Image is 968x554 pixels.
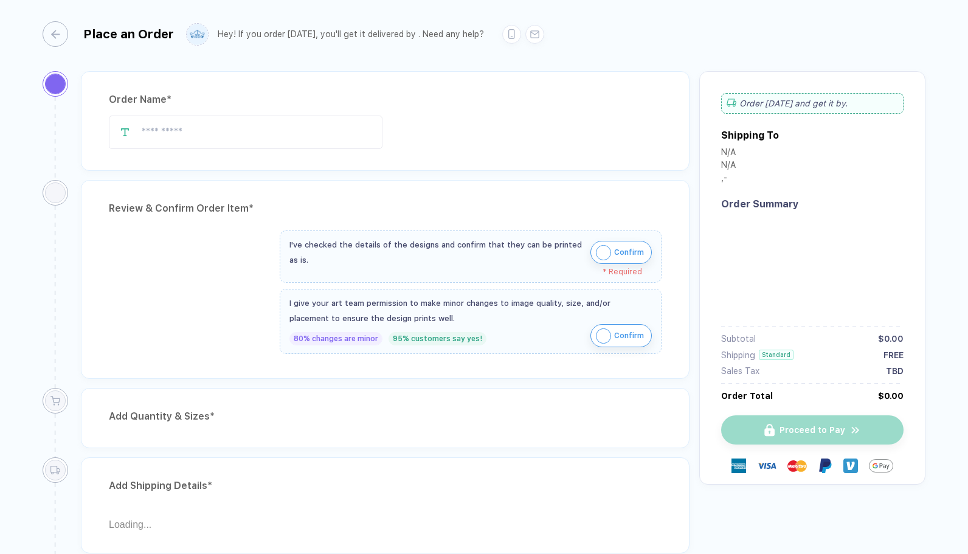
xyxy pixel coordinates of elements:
div: I give your art team permission to make minor changes to image quality, size, and/or placement to... [289,296,652,326]
div: Add Quantity & Sizes [109,407,662,426]
img: user profile [187,24,208,45]
div: Loading... [109,515,662,535]
div: $0.00 [878,334,904,344]
img: icon [596,245,611,260]
div: Order Name [109,90,662,109]
img: express [731,459,746,473]
div: * Required [289,268,642,276]
img: Paypal [818,459,832,473]
div: Hey! If you order [DATE], you'll get it delivered by . Need any help? [218,29,484,40]
div: Sales Tax [721,366,759,376]
div: Add Shipping Details [109,476,662,496]
div: Place an Order [83,27,174,41]
div: 80% changes are minor [289,332,382,345]
button: iconConfirm [590,324,652,347]
div: Subtotal [721,334,756,344]
div: FREE [883,350,904,360]
img: visa [757,456,776,476]
img: icon [596,328,611,344]
div: I've checked the details of the designs and confirm that they can be printed as is. [289,237,584,268]
div: Order Summary [721,198,904,210]
div: Shipping [721,350,755,360]
div: TBD [886,366,904,376]
div: 95% customers say yes! [389,332,486,345]
div: Order Total [721,391,773,401]
div: $0.00 [878,391,904,401]
button: iconConfirm [590,241,652,264]
div: , - [721,173,736,185]
div: Review & Confirm Order Item [109,199,662,218]
div: N/A [721,147,736,160]
div: Shipping To [721,130,779,141]
div: Standard [759,350,793,360]
div: Order [DATE] and get it by . [721,93,904,114]
div: N/A [721,160,736,173]
img: master-card [787,456,807,476]
span: Confirm [614,326,644,345]
img: Venmo [843,459,858,473]
span: Confirm [614,243,644,262]
img: GPay [869,454,893,478]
